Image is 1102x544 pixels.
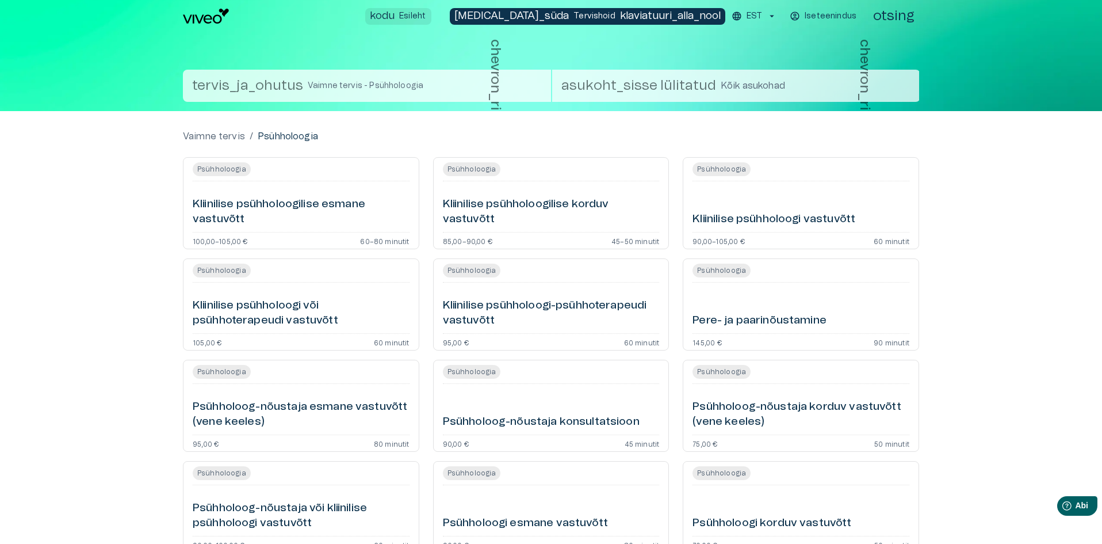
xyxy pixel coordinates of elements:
[683,258,919,351] a: Ava teenuse broneerimise üksikasjad
[192,79,303,93] font: tervis_ja_ohutus
[1012,492,1102,524] iframe: Abividina käivitaja
[183,9,361,24] a: Navigeeri avalehele
[874,441,909,448] font: 50 minutit
[874,238,909,245] font: 60 minutit
[692,315,826,326] font: Pere- ja paarinõustamine
[193,340,221,347] font: 105,00 €
[625,441,660,448] font: 45 minutit
[873,9,914,23] font: otsing
[183,70,551,102] button: tervis_ja_ohutusVaimne tervis - Psühholoogiachevron_right
[683,360,919,452] a: Ava teenuse broneerimise üksikasjad
[624,340,660,347] font: 60 minutit
[183,132,245,141] font: Vaimne tervis
[443,340,469,347] font: 95,00 €
[692,238,744,245] font: 90,00–105,00 €
[443,238,492,245] font: 85,00–90,00 €
[374,441,410,448] font: 80 minutit
[692,441,717,448] font: 75,00 €
[443,416,640,427] font: Psühholoog-nõustaja konsultatsioon
[747,12,762,20] font: EST
[692,340,721,347] font: 145,00 €
[730,8,779,25] button: EST
[692,214,855,225] font: Kliinilise psühholoogi vastuvõtt
[721,81,785,90] font: Kõik asukohad
[683,157,919,249] a: Ava teenuse broneerimise üksikasjad
[788,8,859,25] button: Iseteenindus
[620,11,721,21] font: klaviatuuri_alla_nool
[858,39,871,133] font: chevron_right
[561,79,716,93] font: asukoht_sisse lülitatud
[197,470,246,477] font: Psühholoogia
[197,368,246,375] font: Psühholoogia
[183,258,419,351] a: Ava teenuse broneerimise üksikasjad
[193,199,365,225] font: Kliinilise psühholoogilise esmane vastuvõtt
[697,166,746,173] font: Psühholoogia
[193,503,367,529] font: Psühholoog-nõustaja või kliinilise psühholoogi vastuvõtt
[447,368,496,375] font: Psühholoogia
[197,267,246,274] font: Psühholoogia
[874,340,909,347] font: 90 minutit
[611,238,659,245] font: 45–50 minutit
[447,166,496,173] font: Psühholoogia
[433,360,669,452] a: Ava teenuse broneerimise üksikasjad
[697,368,746,375] font: Psühholoogia
[193,401,407,428] font: Psühholoog-nõustaja esmane vastuvõtt (vene keeles)
[183,360,419,452] a: Ava teenuse broneerimise üksikasjad
[433,258,669,351] a: Ava teenuse broneerimise üksikasjad
[193,300,338,326] font: Kliinilise psühholoogi või psühhoterapeudi vastuvõtt
[193,441,219,448] font: 95,00 €
[308,82,423,90] font: Vaimne tervis - Psühholoogia
[697,267,746,274] font: Psühholoogia
[573,12,615,20] font: Tervishoid
[447,267,496,274] font: Psühholoogia
[183,130,245,143] a: Vaimne tervis
[399,12,426,20] font: Esileht
[692,401,901,428] font: Psühholoog-nõustaja korduv vastuvõtt (vene keeles)
[183,9,229,24] img: Viveo logo
[868,5,919,28] button: ava otsingu modaalaken
[450,8,725,25] button: [MEDICAL_DATA]_südaTervishoidklaviatuuri_alla_nool
[488,39,502,133] font: chevron_right
[697,470,746,477] font: Psühholoogia
[454,11,569,21] font: [MEDICAL_DATA]_süda
[193,238,248,245] font: 100,00–105,00 €
[443,518,608,528] font: Psühholoogi esmane vastuvõtt
[250,132,253,141] font: /
[197,166,246,173] font: Psühholoogia
[374,340,410,347] font: 60 minutit
[443,300,647,326] font: Kliinilise psühholoogi-psühhoterapeudi vastuvõtt
[258,132,318,141] font: Psühholoogia
[805,12,856,20] font: Iseteenindus
[443,199,609,225] font: Kliinilise psühholoogilise korduv vastuvõtt
[360,238,409,245] font: 60–80 minutit
[447,470,496,477] font: Psühholoogia
[443,441,469,448] font: 90,00 €
[365,8,431,25] button: koduEsileht
[370,11,395,21] font: kodu
[692,518,851,528] font: Psühholoogi korduv vastuvõtt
